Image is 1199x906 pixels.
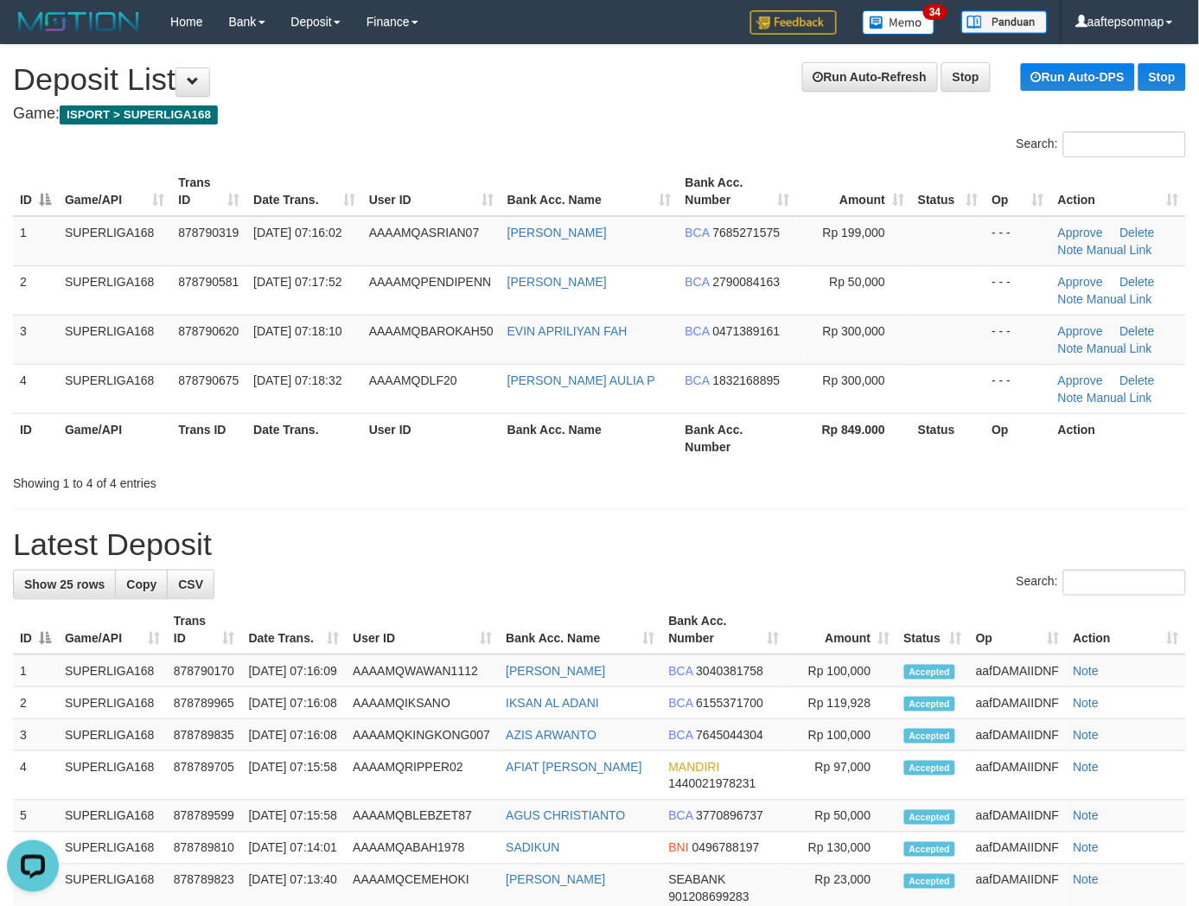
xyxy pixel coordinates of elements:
th: Date Trans.: activate to sort column ascending [242,605,347,654]
a: Approve [1058,324,1103,338]
span: Copy 6155371700 to clipboard [697,696,764,710]
td: 878789599 [167,801,242,833]
span: Copy 0471389161 to clipboard [713,324,781,338]
td: 5 [13,801,58,833]
td: SUPERLIGA168 [58,801,167,833]
img: MOTION_logo.png [13,9,144,35]
a: Note [1074,809,1100,823]
span: Copy 1832168895 to clipboard [713,373,781,387]
td: AAAAMQIKSANO [346,687,499,719]
span: Accepted [904,842,956,857]
td: AAAAMQBLEBZET87 [346,801,499,833]
img: Button%20Memo.svg [863,10,935,35]
th: Date Trans.: activate to sort column ascending [246,167,362,216]
span: BCA [686,373,710,387]
td: aafDAMAIIDNF [969,654,1066,687]
td: aafDAMAIIDNF [969,833,1066,865]
a: Note [1058,341,1084,355]
span: BNI [669,841,689,855]
td: - - - [985,364,1051,413]
th: Action: activate to sort column ascending [1067,605,1186,654]
th: Op: activate to sort column ascending [969,605,1066,654]
span: AAAAMQBAROKAH50 [369,324,494,338]
span: Show 25 rows [24,577,105,591]
td: SUPERLIGA168 [58,719,167,751]
label: Search: [1017,570,1186,596]
a: Delete [1120,226,1155,239]
th: Game/API: activate to sort column ascending [58,605,167,654]
a: Manual Link [1087,243,1152,257]
span: ISPORT > SUPERLIGA168 [60,105,218,124]
th: Bank Acc. Name: activate to sort column ascending [501,167,679,216]
th: Bank Acc. Name [501,413,679,463]
th: Bank Acc. Number [679,413,797,463]
span: Rp 300,000 [823,324,885,338]
a: [PERSON_NAME] [507,275,607,289]
td: 6 [13,833,58,865]
td: [DATE] 07:16:08 [242,719,347,751]
span: 878790620 [178,324,239,338]
td: 4 [13,751,58,801]
td: SUPERLIGA168 [58,687,167,719]
input: Search: [1063,570,1186,596]
td: [DATE] 07:15:58 [242,751,347,801]
td: Rp 119,928 [786,687,896,719]
span: 878790675 [178,373,239,387]
td: 4 [13,364,58,413]
td: Rp 100,000 [786,719,896,751]
a: Note [1074,841,1100,855]
span: Accepted [904,761,956,775]
span: BCA [669,664,693,678]
a: [PERSON_NAME] AULIA P [507,373,655,387]
a: EVIN APRILIYAN FAH [507,324,628,338]
td: aafDAMAIIDNF [969,801,1066,833]
a: Delete [1120,324,1155,338]
span: CSV [178,577,203,591]
a: Note [1074,696,1100,710]
a: IKSAN AL ADANI [506,696,599,710]
td: SUPERLIGA168 [58,265,171,315]
td: AAAAMQKINGKONG007 [346,719,499,751]
a: [PERSON_NAME] [506,873,605,887]
span: BCA [669,809,693,823]
td: Rp 50,000 [786,801,896,833]
a: Note [1058,243,1084,257]
span: Copy 3040381758 to clipboard [697,664,764,678]
td: 878789965 [167,687,242,719]
td: [DATE] 07:14:01 [242,833,347,865]
th: Op [985,413,1051,463]
th: ID: activate to sort column descending [13,167,58,216]
th: Status: activate to sort column ascending [911,167,985,216]
a: [PERSON_NAME] [506,664,605,678]
span: BCA [686,275,710,289]
img: panduan.png [961,10,1048,34]
span: Accepted [904,874,956,889]
span: Copy 2790084163 to clipboard [713,275,781,289]
a: Manual Link [1087,391,1152,405]
a: Approve [1058,275,1103,289]
span: Accepted [904,729,956,743]
span: 878790319 [178,226,239,239]
th: Amount: activate to sort column ascending [797,167,911,216]
td: [DATE] 07:16:09 [242,654,347,687]
th: User ID: activate to sort column ascending [346,605,499,654]
label: Search: [1017,131,1186,157]
th: Trans ID: activate to sort column ascending [171,167,246,216]
th: Bank Acc. Number: activate to sort column ascending [679,167,797,216]
td: Rp 130,000 [786,833,896,865]
td: - - - [985,315,1051,364]
span: [DATE] 07:16:02 [253,226,341,239]
a: Approve [1058,373,1103,387]
th: Bank Acc. Number: activate to sort column ascending [662,605,787,654]
span: AAAAMQASRIAN07 [369,226,480,239]
a: Run Auto-Refresh [802,62,938,92]
td: SUPERLIGA168 [58,751,167,801]
a: Note [1074,664,1100,678]
a: [PERSON_NAME] [507,226,607,239]
a: Delete [1120,275,1155,289]
td: aafDAMAIIDNF [969,687,1066,719]
a: Run Auto-DPS [1021,63,1135,91]
td: 3 [13,315,58,364]
td: SUPERLIGA168 [58,654,167,687]
th: Op: activate to sort column ascending [985,167,1051,216]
